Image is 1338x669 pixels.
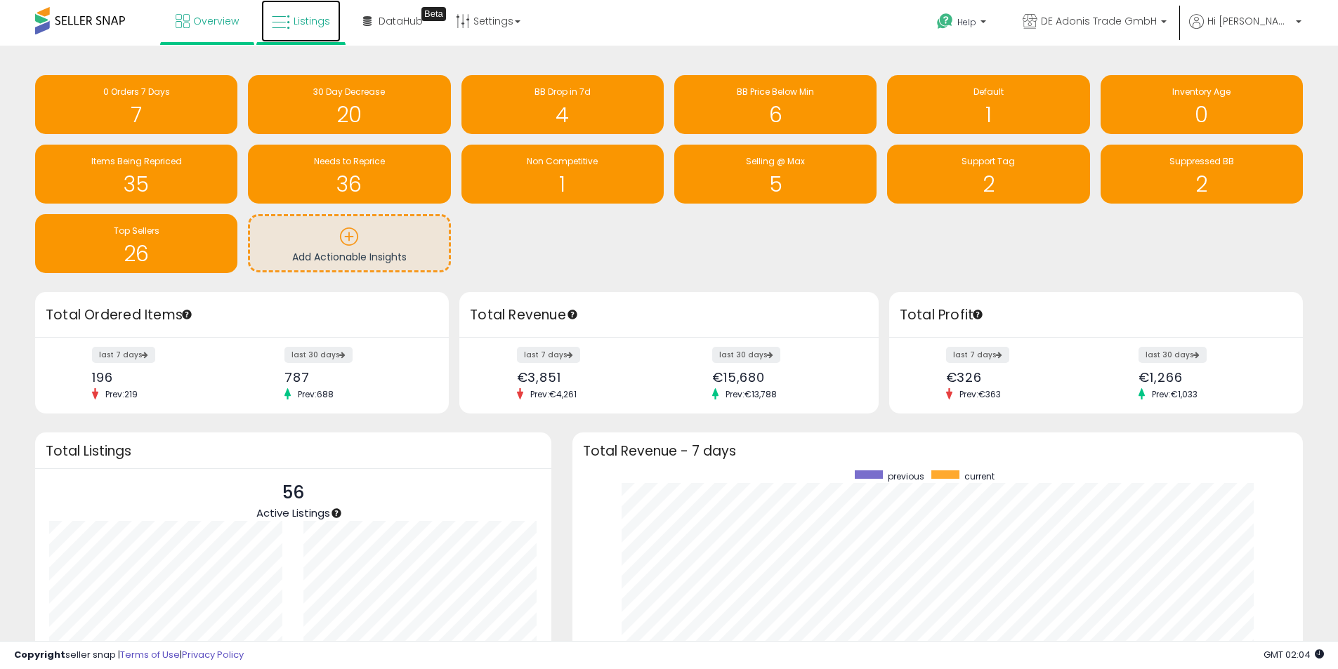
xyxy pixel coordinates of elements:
h1: 6 [681,103,870,126]
h1: 4 [468,103,657,126]
label: last 30 days [284,347,353,363]
div: Tooltip anchor [971,308,984,321]
div: €15,680 [712,370,854,385]
a: Items Being Repriced 35 [35,145,237,204]
h1: 20 [255,103,443,126]
span: current [964,470,995,482]
div: Tooltip anchor [181,308,193,321]
a: Needs to Reprice 36 [248,145,450,204]
div: seller snap | | [14,649,244,662]
span: Default [973,86,1004,98]
div: 787 [284,370,424,385]
a: Help [926,2,1000,46]
div: €1,266 [1139,370,1278,385]
a: Top Sellers 26 [35,214,237,273]
div: Tooltip anchor [566,308,579,321]
div: €326 [946,370,1086,385]
a: Non Competitive 1 [461,145,664,204]
span: Non Competitive [527,155,598,167]
span: Listings [294,14,330,28]
a: 0 Orders 7 Days 7 [35,75,237,134]
div: Tooltip anchor [330,507,343,519]
strong: Copyright [14,648,65,661]
span: previous [888,470,924,482]
a: Privacy Policy [182,648,244,661]
span: BB Drop in 7d [534,86,591,98]
h3: Total Revenue [470,305,868,325]
span: 30 Day Decrease [313,86,385,98]
h1: 0 [1108,103,1296,126]
h1: 7 [42,103,230,126]
a: 30 Day Decrease 20 [248,75,450,134]
div: €3,851 [517,370,659,385]
a: BB Drop in 7d 4 [461,75,664,134]
span: Prev: €4,261 [523,388,584,400]
span: BB Price Below Min [737,86,814,98]
div: 196 [92,370,232,385]
i: Get Help [936,13,954,30]
span: Top Sellers [114,225,159,237]
span: Prev: €13,788 [719,388,784,400]
span: Prev: €363 [952,388,1008,400]
h1: 26 [42,242,230,265]
span: DataHub [379,14,423,28]
h1: 1 [894,103,1082,126]
span: Prev: 688 [291,388,341,400]
span: Help [957,16,976,28]
p: 56 [256,479,330,506]
h1: 35 [42,173,230,196]
span: Suppressed BB [1169,155,1234,167]
label: last 7 days [946,347,1009,363]
span: 0 Orders 7 Days [103,86,170,98]
a: Add Actionable Insights [250,216,448,270]
label: last 30 days [712,347,780,363]
a: Inventory Age 0 [1101,75,1303,134]
h1: 5 [681,173,870,196]
a: Hi [PERSON_NAME] [1189,14,1301,46]
span: Overview [193,14,239,28]
span: DE Adonis Trade GmbH [1041,14,1157,28]
span: Add Actionable Insights [292,250,407,264]
h1: 36 [255,173,443,196]
a: BB Price Below Min 6 [674,75,877,134]
a: Default 1 [887,75,1089,134]
span: Inventory Age [1172,86,1231,98]
a: Terms of Use [120,648,180,661]
a: Selling @ Max 5 [674,145,877,204]
h1: 1 [468,173,657,196]
h3: Total Ordered Items [46,305,438,325]
h3: Total Listings [46,446,541,456]
span: Selling @ Max [746,155,805,167]
a: Suppressed BB 2 [1101,145,1303,204]
span: Active Listings [256,505,330,520]
h1: 2 [894,173,1082,196]
label: last 30 days [1139,347,1207,363]
span: Support Tag [962,155,1015,167]
span: 2025-10-13 02:04 GMT [1264,648,1324,661]
label: last 7 days [92,347,155,363]
h1: 2 [1108,173,1296,196]
h3: Total Revenue - 7 days [583,446,1292,456]
div: Tooltip anchor [421,7,446,21]
span: Needs to Reprice [314,155,385,167]
h3: Total Profit [900,305,1292,325]
span: Items Being Repriced [91,155,182,167]
span: Prev: €1,033 [1145,388,1205,400]
span: Hi [PERSON_NAME] [1207,14,1292,28]
a: Support Tag 2 [887,145,1089,204]
label: last 7 days [517,347,580,363]
span: Prev: 219 [98,388,145,400]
